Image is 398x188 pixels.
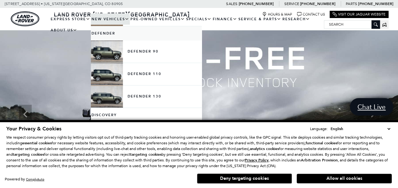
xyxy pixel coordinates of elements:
[284,2,299,6] span: Service
[91,41,202,63] a: Defender 90
[324,21,380,28] input: Search
[282,14,311,25] a: Research
[354,103,389,111] span: Chat Live
[346,2,357,6] span: Parts
[301,158,338,163] strong: Arbitration Provision
[332,12,386,17] a: Visit Our Jaguar Website
[11,11,39,26] a: land-rover
[297,174,392,183] button: Allow all cookies
[130,152,161,157] strong: targeting cookies
[5,2,123,6] a: [STREET_ADDRESS] • [US_STATE][GEOGRAPHIC_DATA], CO 80905
[306,141,337,146] strong: functional cookies
[13,152,44,157] strong: targeting cookies
[11,11,39,26] img: Land Rover
[91,63,202,85] a: Defender 110
[50,14,324,36] nav: Main Navigation
[262,12,292,17] a: Hours & Map
[6,135,392,169] p: We respect consumer privacy rights by letting visitors opt out of third-party tracking cookies an...
[250,146,279,151] strong: analytics cookies
[226,2,237,6] span: Sales
[238,1,274,6] a: [PHONE_NUMBER]
[22,141,52,146] strong: essential cookies
[91,14,130,25] a: New Vehicles
[245,158,268,162] a: Privacy Policy
[91,108,202,122] a: Discovery
[26,177,44,181] a: ComplyAuto
[197,173,292,184] button: Deny targeting cookies
[19,105,32,124] div: Previous
[6,125,61,132] span: Your Privacy & Cookies
[300,1,335,6] a: [PHONE_NUMBER]
[91,26,202,41] a: Defender
[5,177,44,181] div: Powered by
[212,14,238,25] a: Finance
[245,158,268,163] u: Privacy Policy
[350,98,393,116] a: Chat Live
[91,85,202,108] a: Defender 130
[50,14,91,25] a: EXPRESS STORE
[310,127,328,131] div: Language:
[186,14,212,25] a: Specials
[54,10,190,18] span: Land Rover [US_STATE][GEOGRAPHIC_DATA]
[238,14,282,25] a: Service & Parts
[50,10,194,18] a: Land Rover [US_STATE][GEOGRAPHIC_DATA]
[358,1,393,6] a: [PHONE_NUMBER]
[50,25,78,36] a: About Us
[297,12,325,17] a: Contact Us
[130,14,186,25] a: Pre-Owned Vehicles
[329,126,392,132] select: Language Select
